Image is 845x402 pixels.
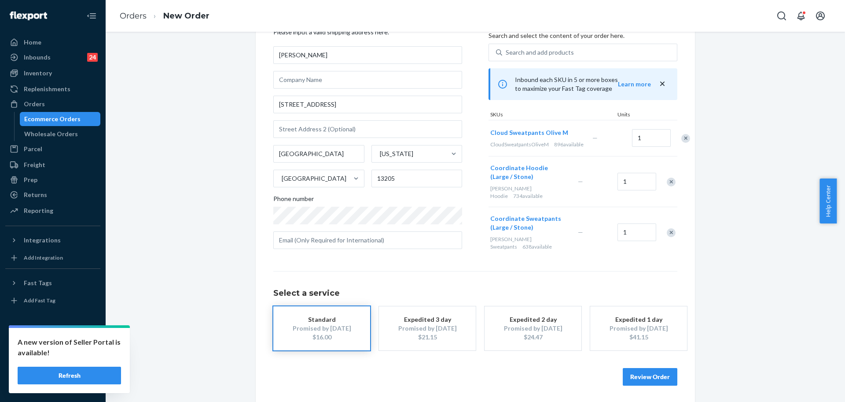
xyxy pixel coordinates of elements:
div: Remove Item [681,134,690,143]
input: Street Address 2 (Optional) [273,120,462,138]
div: Expedited 1 day [603,315,674,324]
div: Inbound each SKU in 5 or more boxes to maximize your Fast Tag coverage [489,68,677,100]
a: Inbounds24 [5,50,100,64]
input: City [273,145,364,163]
div: Standard [287,315,357,324]
button: Fast Tags [5,276,100,290]
a: Prep [5,173,100,187]
button: Open notifications [792,7,810,25]
a: Settings [5,332,100,346]
span: — [578,228,583,236]
button: close [658,79,667,89]
div: Orders [24,100,45,108]
a: Talk to Support [5,347,100,361]
button: Cloud Sweatpants Olive M [490,128,568,137]
button: Help Center [819,179,837,223]
div: Integrations [24,236,61,245]
div: Add Fast Tag [24,297,55,304]
div: Promised by [DATE] [287,324,357,333]
a: Returns [5,188,100,202]
span: [PERSON_NAME] Hoodie [490,185,532,199]
span: 638 available [522,243,552,250]
p: A new version of Seller Portal is available! [18,337,121,358]
button: Coordinate Sweatpants (Large / Stone) [490,214,567,232]
a: Wholesale Orders [20,127,101,141]
button: Expedited 2 dayPromised by [DATE]$24.47 [485,306,581,350]
div: Reporting [24,206,53,215]
button: Integrations [5,233,100,247]
input: Company Name [273,71,462,89]
input: [GEOGRAPHIC_DATA] [281,174,282,183]
a: New Order [163,11,209,21]
span: — [578,178,583,185]
div: Home [24,38,41,47]
div: Wholesale Orders [24,130,78,138]
a: Orders [5,97,100,111]
a: Parcel [5,142,100,156]
div: $41.15 [603,333,674,342]
div: Expedited 2 day [498,315,568,324]
input: Email (Only Required for International) [273,231,462,249]
div: Inbounds [24,53,51,62]
div: Promised by [DATE] [498,324,568,333]
h1: Select a service [273,289,677,298]
button: Open Search Box [773,7,790,25]
a: Ecommerce Orders [20,112,101,126]
button: Open account menu [812,7,829,25]
div: $24.47 [498,333,568,342]
div: Prep [24,175,37,184]
input: ZIP Code [371,170,463,187]
div: SKUs [489,111,616,120]
a: Freight [5,158,100,172]
div: Freight [24,160,45,169]
div: Ecommerce Orders [24,115,81,123]
div: Search and add products [506,48,574,57]
span: Phone number [273,194,314,207]
a: Home [5,35,100,49]
input: First & Last Name [273,46,462,64]
a: Add Integration [5,251,100,265]
input: Quantity [617,173,656,190]
div: $16.00 [287,333,357,342]
button: StandardPromised by [DATE]$16.00 [273,306,370,350]
ol: breadcrumbs [113,3,217,29]
span: [PERSON_NAME] Sweatpants [490,236,532,250]
input: Street Address [273,96,462,113]
div: Expedited 3 day [392,315,463,324]
div: Remove Item [667,228,676,237]
div: $21.15 [392,333,463,342]
a: Replenishments [5,82,100,96]
span: Coordinate Sweatpants (Large / Stone) [490,215,561,231]
p: Search and select the content of your order here. [489,31,677,40]
button: Expedited 1 dayPromised by [DATE]$41.15 [590,306,687,350]
input: [US_STATE] [379,149,380,158]
a: Reporting [5,204,100,218]
div: Inventory [24,69,52,78]
span: CloudSweatpantsOliveM [490,141,549,148]
div: Returns [24,190,47,199]
span: 896 available [554,141,584,148]
img: Flexport logo [10,11,47,20]
button: Review Order [623,368,677,386]
input: Quantity [632,129,671,147]
button: Expedited 3 dayPromised by [DATE]$21.15 [379,306,476,350]
input: Quantity [617,223,656,241]
div: [US_STATE] [380,149,413,158]
span: Cloud Sweatpants Olive M [490,129,568,136]
a: Help Center [5,362,100,376]
span: — [592,134,598,141]
button: Refresh [18,367,121,384]
div: Parcel [24,145,42,153]
div: Promised by [DATE] [603,324,674,333]
div: Units [616,111,655,120]
p: Please input a valid shipping address here. [273,28,462,37]
a: Orders [120,11,147,21]
button: Learn more [618,80,651,89]
span: 734 available [513,193,543,199]
button: Close Navigation [83,7,100,25]
div: Fast Tags [24,279,52,287]
a: Add Fast Tag [5,294,100,308]
button: Give Feedback [5,377,100,391]
div: Remove Item [667,178,676,186]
